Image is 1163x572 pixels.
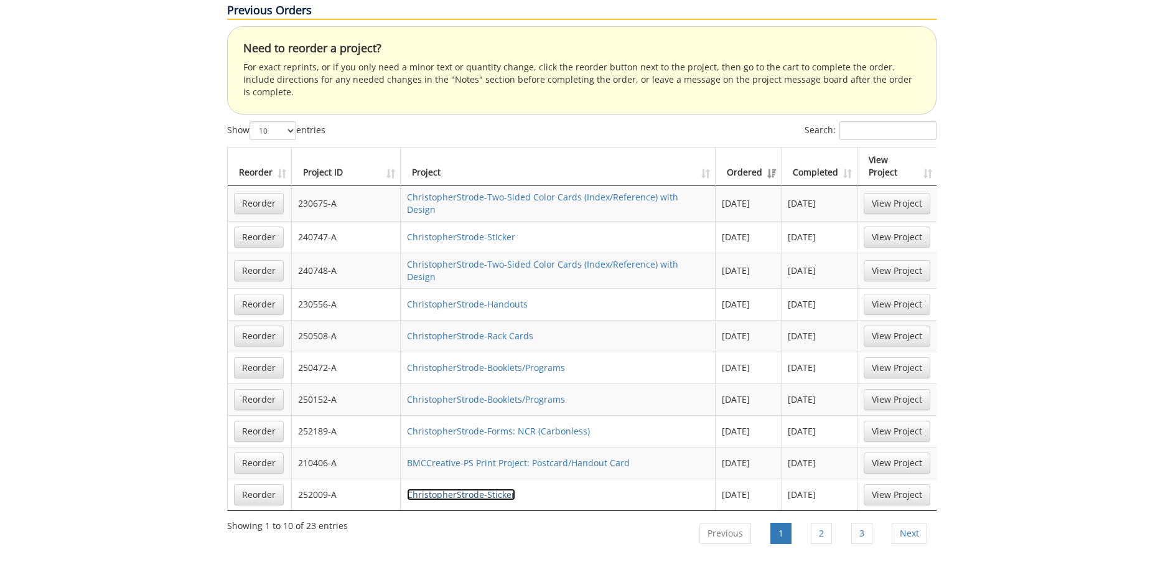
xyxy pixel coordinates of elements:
a: ChristopherStrode-Booklets/Programs [407,393,565,405]
p: For exact reprints, or if you only need a minor text or quantity change, click the reorder button... [243,61,920,98]
a: Reorder [234,484,284,505]
td: [DATE] [782,253,857,288]
td: [DATE] [782,221,857,253]
th: Completed: activate to sort column ascending [782,148,857,185]
td: 250152-A [292,383,401,415]
a: View Project [864,389,930,410]
a: View Project [864,357,930,378]
td: [DATE] [782,320,857,352]
a: ChristopherStrode-Forms: NCR (Carbonless) [407,425,590,437]
td: [DATE] [782,352,857,383]
a: Reorder [234,260,284,281]
td: [DATE] [716,185,782,221]
td: 250472-A [292,352,401,383]
select: Showentries [250,121,296,140]
a: Reorder [234,452,284,474]
td: [DATE] [782,288,857,320]
a: 3 [851,523,872,544]
input: Search: [839,121,936,140]
a: 1 [770,523,792,544]
a: View Project [864,421,930,442]
label: Search: [805,121,936,140]
th: Project: activate to sort column ascending [401,148,716,185]
a: Reorder [234,294,284,315]
td: [DATE] [782,383,857,415]
a: BMCCreative-PS Print Project: Postcard/Handout Card [407,457,630,469]
a: View Project [864,294,930,315]
th: Reorder: activate to sort column ascending [228,148,292,185]
td: 240747-A [292,221,401,253]
th: Ordered: activate to sort column ascending [716,148,782,185]
div: Showing 1 to 10 of 23 entries [227,515,348,532]
td: [DATE] [716,221,782,253]
a: ChristopherStrode-Booklets/Programs [407,362,565,373]
a: ChristopherStrode-Handouts [407,298,528,310]
td: 230556-A [292,288,401,320]
label: Show entries [227,121,325,140]
td: [DATE] [716,415,782,447]
a: View Project [864,484,930,505]
a: Reorder [234,389,284,410]
td: [DATE] [716,320,782,352]
th: Project ID: activate to sort column ascending [292,148,401,185]
td: 252189-A [292,415,401,447]
td: [DATE] [782,447,857,479]
td: 250508-A [292,320,401,352]
td: 210406-A [292,447,401,479]
a: Next [892,523,927,544]
td: [DATE] [716,383,782,415]
a: Reorder [234,421,284,442]
td: 230675-A [292,185,401,221]
th: View Project: activate to sort column ascending [857,148,936,185]
a: ChristopherStrode-Two-Sided Color Cards (Index/Reference) with Design [407,191,678,215]
td: [DATE] [716,288,782,320]
td: [DATE] [716,479,782,510]
td: 240748-A [292,253,401,288]
a: View Project [864,227,930,248]
td: [DATE] [716,352,782,383]
a: View Project [864,326,930,347]
td: [DATE] [716,253,782,288]
a: View Project [864,193,930,214]
a: ChristopherStrode-Rack Cards [407,330,533,342]
a: Reorder [234,227,284,248]
a: Reorder [234,193,284,214]
a: ChristopherStrode-Sticker [407,231,515,243]
h4: Need to reorder a project? [243,42,920,55]
a: ChristopherStrode-Two-Sided Color Cards (Index/Reference) with Design [407,258,678,283]
td: [DATE] [782,479,857,510]
p: Previous Orders [227,2,936,20]
a: View Project [864,260,930,281]
td: [DATE] [716,447,782,479]
a: Previous [699,523,751,544]
a: ChristopherStrode-Sticker [407,489,515,500]
td: [DATE] [782,185,857,221]
a: 2 [811,523,832,544]
td: [DATE] [782,415,857,447]
a: Reorder [234,326,284,347]
a: Reorder [234,357,284,378]
td: 252009-A [292,479,401,510]
a: View Project [864,452,930,474]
